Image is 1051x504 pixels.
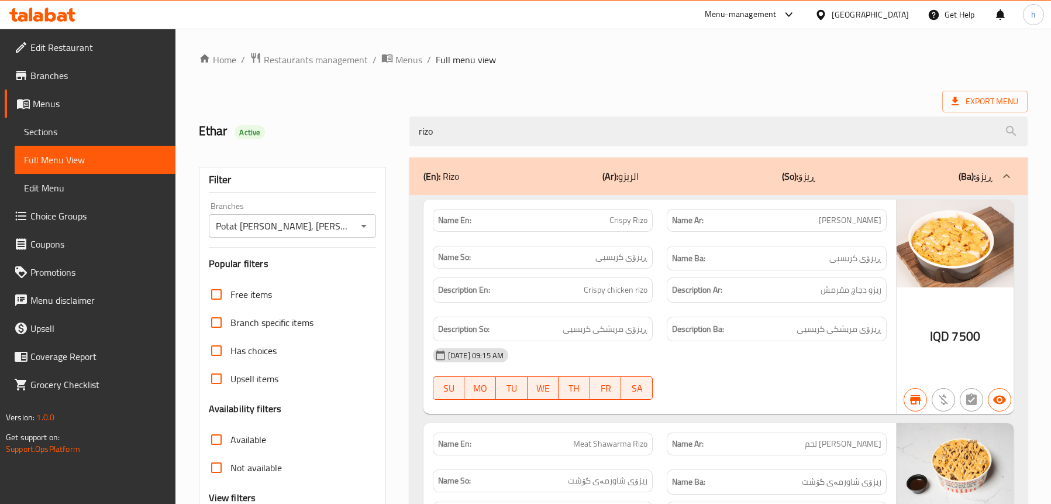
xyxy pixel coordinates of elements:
span: Branches [30,68,166,83]
a: Sections [15,118,175,146]
strong: Description Ba: [672,322,724,337]
span: Export Menu [942,91,1028,112]
b: (Ar): [602,167,618,185]
p: Rizo [423,169,459,183]
div: Menu-management [705,8,777,22]
span: ريزو دجاج مقرمش [821,283,881,297]
span: Not available [230,461,282,475]
li: / [373,53,377,67]
strong: Name Ar: [672,214,704,227]
span: Sections [24,125,166,139]
div: Filter [209,167,376,193]
button: Open [356,218,372,234]
h3: Availability filters [209,402,282,416]
span: Export Menu [952,94,1018,109]
span: FR [595,380,617,397]
span: ریزۆی شاورمەی گۆشت [568,475,647,487]
a: Home [199,53,236,67]
button: SU [433,376,464,400]
a: Edit Menu [15,174,175,202]
button: Branch specific item [904,388,927,412]
button: TH [559,376,590,400]
img: rizooo638463450817441160.jpg [897,200,1014,287]
span: Available [230,433,266,447]
span: Full menu view [436,53,496,67]
button: Available [988,388,1011,412]
a: Support.OpsPlatform [6,441,80,457]
strong: Name So: [438,251,471,263]
button: Purchased item [932,388,955,412]
span: Menus [395,53,422,67]
a: Coverage Report [5,342,175,371]
div: (En): Rizo(Ar):الريزو(So):ڕیزۆ(Ba):ڕیزۆ [409,157,1028,195]
span: Coupons [30,237,166,251]
span: Upsell [30,321,166,335]
span: Free items [230,287,272,301]
a: Menus [381,52,422,67]
span: [PERSON_NAME] [819,214,881,227]
button: MO [464,376,496,400]
a: Restaurants management [250,52,368,67]
a: Menus [5,90,175,118]
p: ڕیزۆ [782,169,815,183]
strong: Description En: [438,283,490,297]
span: Branch specific items [230,316,313,330]
strong: Description Ar: [672,283,722,297]
button: SA [621,376,653,400]
a: Coupons [5,230,175,258]
b: (So): [782,167,798,185]
strong: Name Ar: [672,438,704,450]
p: الريزو [602,169,639,183]
span: SA [626,380,648,397]
span: SU [438,380,460,397]
strong: Description So: [438,322,490,337]
button: FR [590,376,622,400]
span: h [1031,8,1036,21]
strong: Name En: [438,438,471,450]
strong: Name Ba: [672,251,705,266]
div: [GEOGRAPHIC_DATA] [832,8,909,21]
span: Crispy Rizo [609,214,647,227]
span: WE [532,380,554,397]
span: Active [235,127,265,138]
span: 1.0.0 [36,410,54,425]
span: Crispy chicken rizo [584,283,647,297]
span: Choice Groups [30,209,166,223]
span: 7500 [952,325,980,348]
span: ڕیزۆی کریسپی [595,251,647,263]
p: ڕیزۆ [959,169,993,183]
span: Get support on: [6,430,60,445]
a: Full Menu View [15,146,175,174]
a: Edit Restaurant [5,33,175,61]
button: Not has choices [960,388,983,412]
span: Coverage Report [30,349,166,364]
a: Menu disclaimer [5,286,175,314]
span: MO [469,380,491,397]
span: Has choices [230,344,277,358]
h2: Ethar [199,122,395,140]
span: Menu disclaimer [30,293,166,307]
span: IQD [930,325,949,348]
span: [DATE] 09:15 AM [443,350,508,361]
span: ڕیزۆی مریشکی کریسپی [563,322,647,337]
span: Full Menu View [24,153,166,167]
span: TU [501,380,523,397]
button: WE [528,376,559,400]
strong: Name Ba: [672,475,705,489]
div: Active [235,125,265,139]
span: Menus [33,97,166,111]
strong: Name En: [438,214,471,227]
a: Branches [5,61,175,90]
span: ریزۆی شاورمەی گۆشت [802,475,881,489]
span: Restaurants management [264,53,368,67]
span: ڕیزۆی مریشکی کریسپی [797,322,881,337]
input: search [409,116,1028,146]
strong: Name So: [438,475,471,487]
span: [PERSON_NAME] لحم [805,438,881,450]
span: TH [563,380,585,397]
span: Promotions [30,265,166,279]
b: (En): [423,167,440,185]
li: / [427,53,431,67]
nav: breadcrumb [199,52,1028,67]
a: Upsell [5,314,175,342]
